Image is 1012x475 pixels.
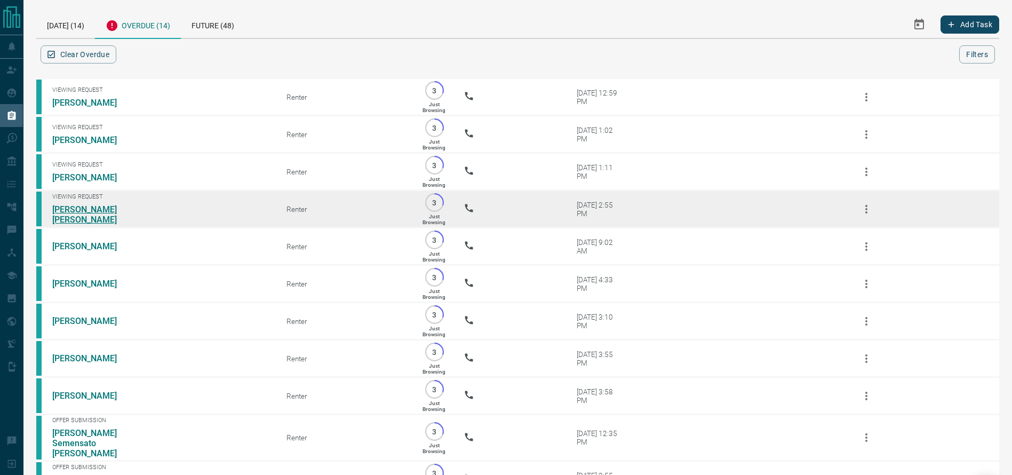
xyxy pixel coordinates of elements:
div: condos.ca [36,80,42,114]
div: condos.ca [36,266,42,301]
span: Offer Submission [52,464,270,471]
p: 3 [431,273,439,281]
div: condos.ca [36,416,42,460]
div: Renter [286,93,405,101]
span: Viewing Request [52,161,270,168]
div: [DATE] 3:55 PM [577,350,622,367]
p: 3 [431,348,439,356]
div: Renter [286,433,405,442]
p: Just Browsing [423,251,445,263]
div: [DATE] 1:11 PM [577,163,622,180]
div: Renter [286,168,405,176]
p: 3 [431,311,439,319]
a: [PERSON_NAME] [52,279,132,289]
a: [PERSON_NAME] Semensato [PERSON_NAME] [52,428,132,458]
p: Just Browsing [423,400,445,412]
button: Filters [959,45,995,64]
div: [DATE] 3:10 PM [577,313,622,330]
a: [PERSON_NAME] [52,353,132,363]
div: Renter [286,317,405,326]
p: Just Browsing [423,363,445,375]
div: [DATE] 4:33 PM [577,275,622,292]
span: Viewing Request [52,124,270,131]
div: condos.ca [36,378,42,413]
div: [DATE] (14) [36,11,95,38]
a: [PERSON_NAME] [52,135,132,145]
div: Renter [286,392,405,400]
div: Renter [286,130,405,139]
div: [DATE] 12:59 PM [577,89,622,106]
p: 3 [431,236,439,244]
button: Select Date Range [906,12,932,37]
button: Clear Overdue [41,45,116,64]
p: Just Browsing [423,442,445,454]
div: [DATE] 2:55 PM [577,201,622,218]
div: condos.ca [36,192,42,226]
p: Just Browsing [423,326,445,337]
span: Viewing Request [52,86,270,93]
div: condos.ca [36,341,42,376]
p: 3 [431,161,439,169]
div: Renter [286,205,405,213]
a: [PERSON_NAME] [PERSON_NAME] [52,204,132,225]
p: 3 [431,124,439,132]
div: [DATE] 9:02 AM [577,238,622,255]
div: Overdue (14) [95,11,181,39]
span: Offer Submission [52,417,270,424]
span: Viewing Request [52,193,270,200]
a: [PERSON_NAME] [52,98,132,108]
div: condos.ca [36,117,42,152]
div: Renter [286,280,405,288]
a: [PERSON_NAME] [52,391,132,401]
div: [DATE] 1:02 PM [577,126,622,143]
p: Just Browsing [423,213,445,225]
div: [DATE] 12:35 PM [577,429,622,446]
p: 3 [431,199,439,207]
p: Just Browsing [423,139,445,151]
div: Renter [286,354,405,363]
a: [PERSON_NAME] [52,316,132,326]
p: Just Browsing [423,101,445,113]
a: [PERSON_NAME] [52,241,132,251]
div: condos.ca [36,229,42,264]
p: Just Browsing [423,176,445,188]
p: 3 [431,86,439,94]
p: Just Browsing [423,288,445,300]
div: condos.ca [36,154,42,189]
div: Future (48) [181,11,245,38]
div: [DATE] 3:58 PM [577,387,622,405]
a: [PERSON_NAME] [52,172,132,183]
div: Renter [286,242,405,251]
div: condos.ca [36,304,42,338]
p: 3 [431,385,439,393]
p: 3 [431,427,439,436]
button: Add Task [941,15,999,34]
